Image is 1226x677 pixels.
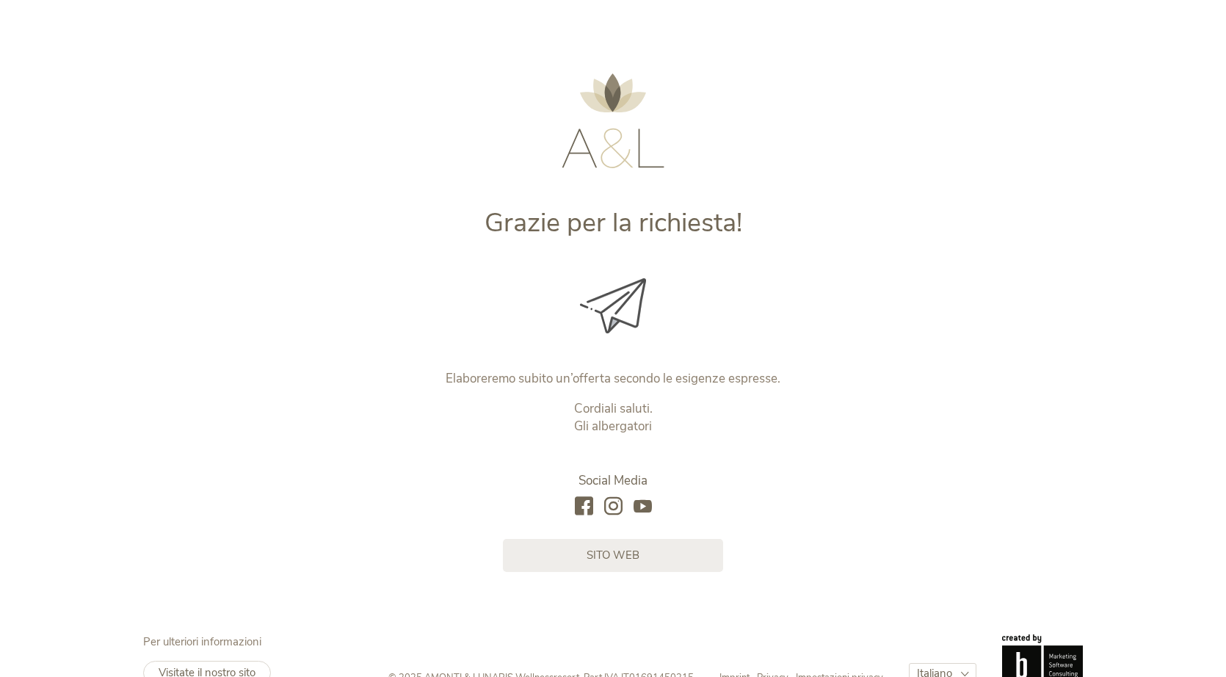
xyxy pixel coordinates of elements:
a: facebook [575,497,593,517]
span: sito web [587,548,639,563]
img: Grazie per la richiesta! [580,278,646,333]
p: Elaboreremo subito un’offerta secondo le esigenze espresse. [307,370,920,388]
a: youtube [634,497,652,517]
p: Cordiali saluti. Gli albergatori [307,400,920,435]
img: AMONTI & LUNARIS Wellnessresort [562,73,664,168]
span: Per ulteriori informazioni [143,634,261,649]
span: Grazie per la richiesta! [485,205,742,241]
a: sito web [503,539,723,572]
span: Social Media [578,472,648,489]
a: instagram [604,497,623,517]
